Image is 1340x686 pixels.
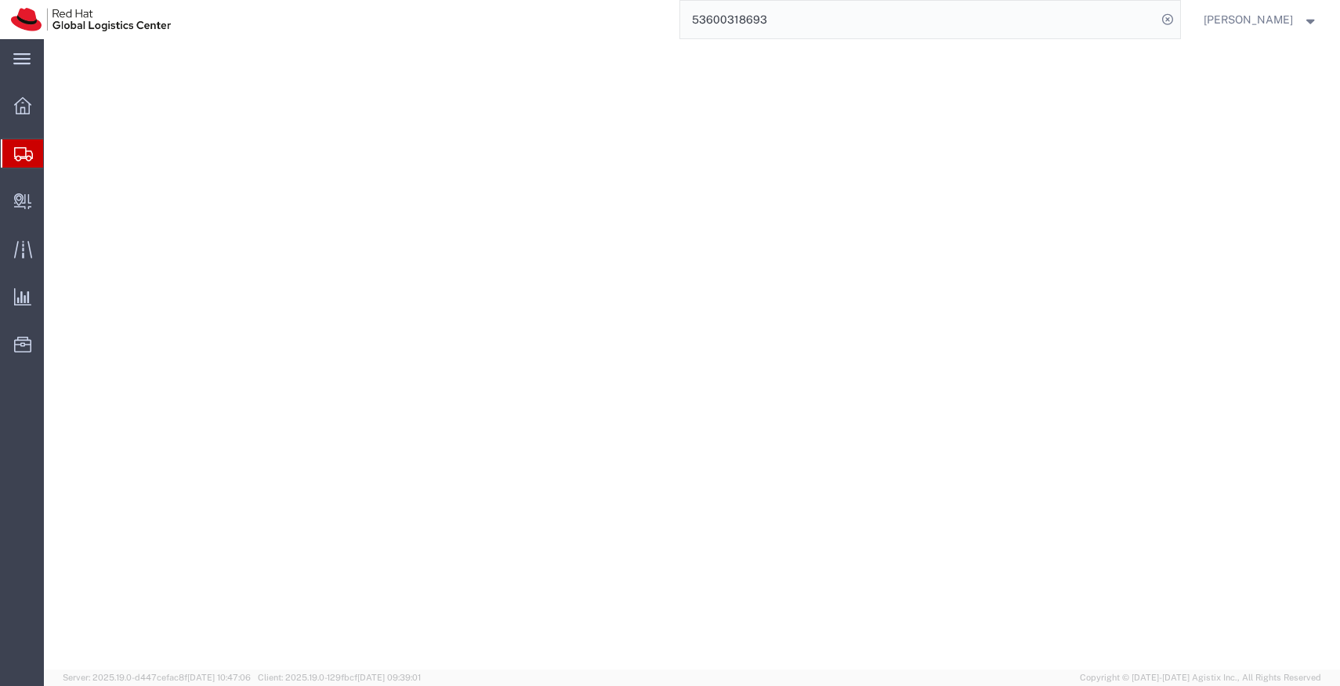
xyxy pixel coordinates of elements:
span: Nilesh Shinde [1204,11,1293,28]
button: [PERSON_NAME] [1203,10,1319,29]
span: Server: 2025.19.0-d447cefac8f [63,673,251,682]
img: logo [11,8,171,31]
span: Client: 2025.19.0-129fbcf [258,673,421,682]
span: [DATE] 10:47:06 [187,673,251,682]
span: [DATE] 09:39:01 [357,673,421,682]
span: Copyright © [DATE]-[DATE] Agistix Inc., All Rights Reserved [1080,671,1321,684]
input: Search for shipment number, reference number [680,1,1157,38]
iframe: FS Legacy Container [44,39,1340,670]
